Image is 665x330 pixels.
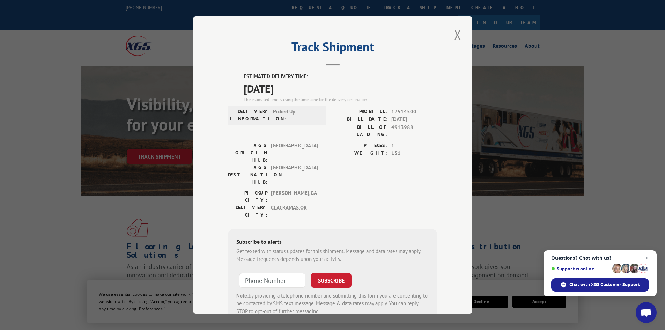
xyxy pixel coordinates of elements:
[271,142,318,164] span: [GEOGRAPHIC_DATA]
[228,42,437,55] h2: Track Shipment
[228,142,267,164] label: XGS ORIGIN HUB:
[391,116,437,124] span: [DATE]
[236,292,429,316] div: by providing a telephone number and submitting this form you are consenting to be contacted by SM...
[636,302,657,323] a: Open chat
[236,292,249,299] strong: Note:
[391,108,437,116] span: 17514500
[244,96,437,103] div: The estimated time is using the time zone for the delivery destination.
[271,189,318,204] span: [PERSON_NAME] , GA
[391,149,437,157] span: 151
[333,142,388,150] label: PIECES:
[551,278,649,292] span: Chat with XGS Customer Support
[230,108,269,123] label: DELIVERY INFORMATION:
[311,273,352,288] button: SUBSCRIBE
[236,248,429,263] div: Get texted with status updates for this shipment. Message and data rates may apply. Message frequ...
[244,73,437,81] label: ESTIMATED DELIVERY TIME:
[333,108,388,116] label: PROBILL:
[228,189,267,204] label: PICKUP CITY:
[333,149,388,157] label: WEIGHT:
[391,124,437,138] span: 4913988
[273,108,320,123] span: Picked Up
[391,142,437,150] span: 1
[271,204,318,219] span: CLACKAMAS , OR
[569,281,640,288] span: Chat with XGS Customer Support
[452,25,464,44] button: Close modal
[551,266,610,271] span: Support is online
[333,116,388,124] label: BILL DATE:
[236,237,429,248] div: Subscribe to alerts
[551,255,649,261] span: Questions? Chat with us!
[244,81,437,96] span: [DATE]
[228,204,267,219] label: DELIVERY CITY:
[271,164,318,186] span: [GEOGRAPHIC_DATA]
[239,273,305,288] input: Phone Number
[228,164,267,186] label: XGS DESTINATION HUB:
[333,124,388,138] label: BILL OF LADING:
